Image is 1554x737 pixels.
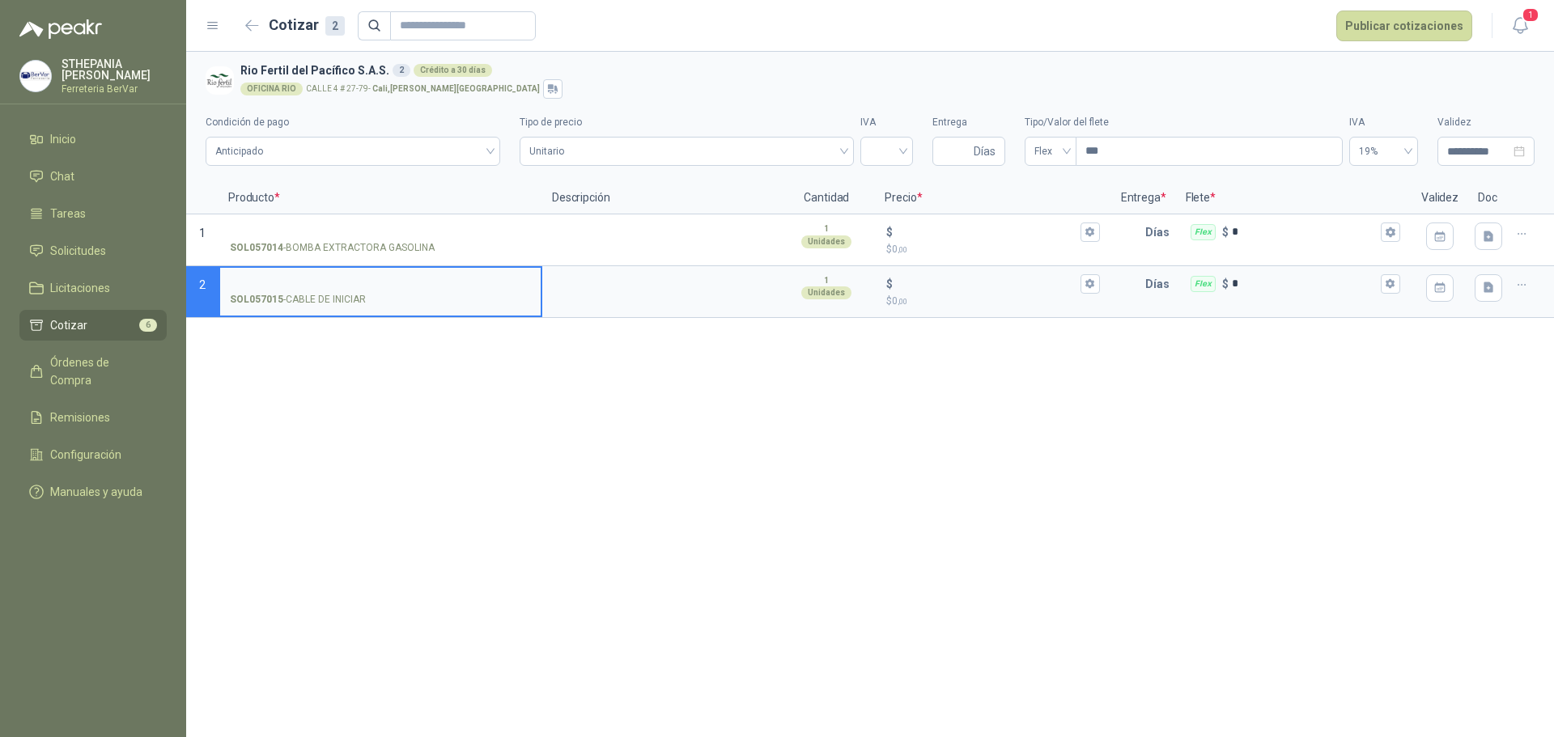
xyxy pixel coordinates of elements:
[414,64,492,77] div: Crédito a 30 días
[896,226,1076,238] input: $$0,00
[1468,182,1509,214] p: Doc
[50,354,151,389] span: Órdenes de Compra
[19,477,167,507] a: Manuales y ayuda
[230,292,366,307] p: - CABLE DE INICIAR
[1381,274,1400,294] button: Flex $
[886,294,1099,309] p: $
[1381,222,1400,242] button: Flex $
[898,297,907,306] span: ,00
[372,84,540,93] strong: Cali , [PERSON_NAME][GEOGRAPHIC_DATA]
[19,273,167,303] a: Licitaciones
[50,167,74,185] span: Chat
[50,205,86,222] span: Tareas
[325,16,345,36] div: 2
[19,439,167,470] a: Configuración
[886,275,893,293] p: $
[1222,275,1229,293] p: $
[1191,224,1216,240] div: Flex
[520,115,854,130] label: Tipo de precio
[778,182,875,214] p: Cantidad
[230,227,531,239] input: SOL057014-BOMBA EXTRACTORA GASOLINA
[50,279,110,297] span: Licitaciones
[1505,11,1535,40] button: 1
[1349,115,1418,130] label: IVA
[215,139,490,163] span: Anticipado
[199,278,206,291] span: 2
[19,124,167,155] a: Inicio
[19,235,167,266] a: Solicitudes
[875,182,1110,214] p: Precio
[50,130,76,148] span: Inicio
[50,409,110,426] span: Remisiones
[542,182,778,214] p: Descripción
[1437,115,1535,130] label: Validez
[1232,226,1378,238] input: Flex $
[898,245,907,254] span: ,00
[1222,223,1229,241] p: $
[1145,216,1176,248] p: Días
[932,115,1005,130] label: Entrega
[62,84,167,94] p: Ferreteria BerVar
[206,115,500,130] label: Condición de pago
[1111,182,1176,214] p: Entrega
[206,66,234,95] img: Company Logo
[393,64,410,77] div: 2
[1336,11,1472,41] button: Publicar cotizaciones
[886,242,1099,257] p: $
[19,310,167,341] a: Cotizar6
[62,58,167,81] p: STHEPANIA [PERSON_NAME]
[219,182,542,214] p: Producto
[230,292,283,307] strong: SOL057015
[50,316,87,334] span: Cotizar
[1522,7,1539,23] span: 1
[974,138,996,165] span: Días
[50,446,121,464] span: Configuración
[19,161,167,192] a: Chat
[892,295,907,307] span: 0
[801,286,851,299] div: Unidades
[860,115,913,130] label: IVA
[50,483,142,501] span: Manuales y ayuda
[886,223,893,241] p: $
[240,83,303,95] div: OFICINA RIO
[1025,115,1343,130] label: Tipo/Valor del flete
[1359,139,1408,163] span: 19%
[1412,182,1468,214] p: Validez
[50,242,106,260] span: Solicitudes
[1081,222,1100,242] button: $$0,00
[896,277,1076,290] input: $$0,00
[824,222,829,235] p: 1
[139,319,157,332] span: 6
[1081,274,1100,294] button: $$0,00
[801,235,851,248] div: Unidades
[1191,276,1216,292] div: Flex
[1034,139,1067,163] span: Flex
[199,227,206,239] span: 1
[1176,182,1412,214] p: Flete
[529,139,844,163] span: Unitario
[892,244,907,255] span: 0
[19,198,167,229] a: Tareas
[824,274,829,287] p: 1
[306,85,540,93] p: CALLE 4 # 27-79 -
[1145,268,1176,300] p: Días
[269,14,345,36] h2: Cotizar
[240,61,1528,79] h3: Rio Fertil del Pacífico S.A.S.
[19,402,167,433] a: Remisiones
[230,240,435,256] p: - BOMBA EXTRACTORA GASOLINA
[1232,277,1378,290] input: Flex $
[19,19,102,39] img: Logo peakr
[19,347,167,396] a: Órdenes de Compra
[230,240,283,256] strong: SOL057014
[20,61,51,91] img: Company Logo
[230,278,531,290] input: SOL057015-CABLE DE INICIAR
